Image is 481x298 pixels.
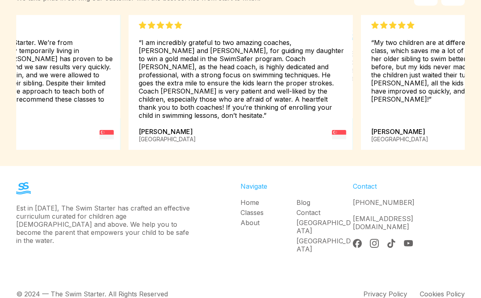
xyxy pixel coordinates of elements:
a: [PHONE_NUMBER] [353,198,414,206]
img: Tik Tok [387,239,396,248]
a: [EMAIL_ADDRESS][DOMAIN_NAME] [353,215,413,231]
div: Cookies Policy [420,290,465,298]
img: Five Stars [371,21,414,29]
img: The Swim Starter Logo [16,182,31,194]
img: flag [332,128,346,142]
div: Contact [353,182,465,190]
img: Five Stars [139,21,182,29]
img: flag [100,128,114,142]
a: Blog [296,198,352,206]
img: YouTube [404,239,413,248]
div: [GEOGRAPHIC_DATA] [371,136,428,143]
img: Instagram [370,239,379,248]
a: [GEOGRAPHIC_DATA] [296,219,352,235]
a: Home [240,198,296,206]
div: Privacy Policy [363,290,407,298]
div: [PERSON_NAME] [371,128,428,143]
div: [PERSON_NAME] [139,128,196,143]
div: “I am incredibly grateful to two amazing coaches, [PERSON_NAME] and [PERSON_NAME], for guiding my... [139,21,346,119]
a: [GEOGRAPHIC_DATA] [296,237,352,253]
a: Contact [296,209,352,217]
a: About [240,219,296,227]
div: [GEOGRAPHIC_DATA] [139,136,196,143]
div: Navigate [240,182,353,190]
a: Classes [240,209,296,217]
img: Facebook [353,239,362,248]
div: © 2024 — The Swim Starter. All Rights Reserved [16,290,168,298]
div: Est in [DATE], The Swim Starter has crafted an effective curriculum curated for children age [DEM... [16,204,195,245]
